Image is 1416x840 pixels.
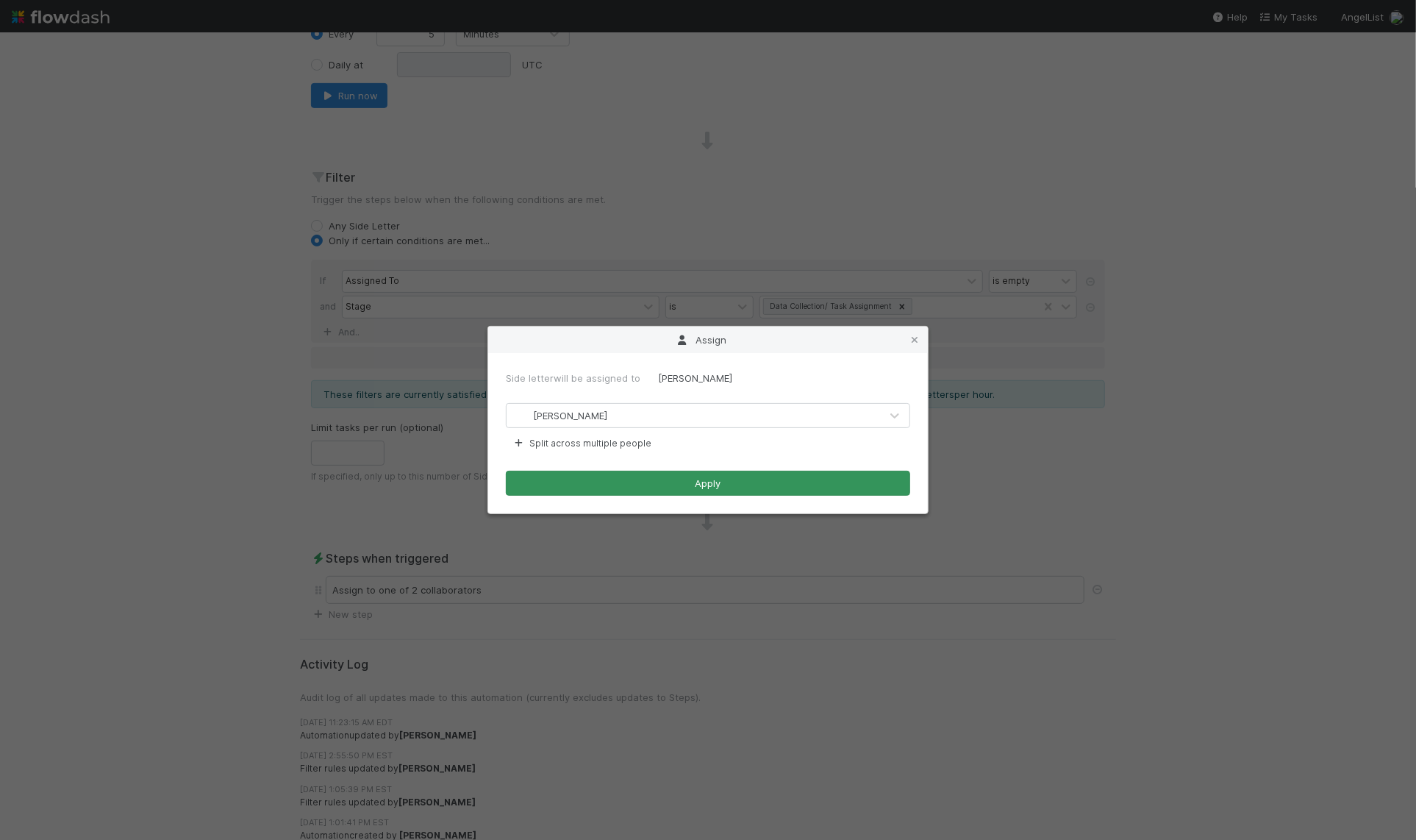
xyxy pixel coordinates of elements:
div: Side letter will be assigned to [506,371,910,385]
div: Assign [488,327,928,353]
img: avatar_218ae7b5-dcd5-4ccc-b5d5-7cc00ae2934f.png [514,408,529,423]
button: Split across multiple people [506,434,657,453]
span: [PERSON_NAME] [658,372,732,384]
span: [PERSON_NAME] [533,410,607,421]
button: Apply [506,471,910,496]
img: avatar_218ae7b5-dcd5-4ccc-b5d5-7cc00ae2934f.png [644,372,656,384]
